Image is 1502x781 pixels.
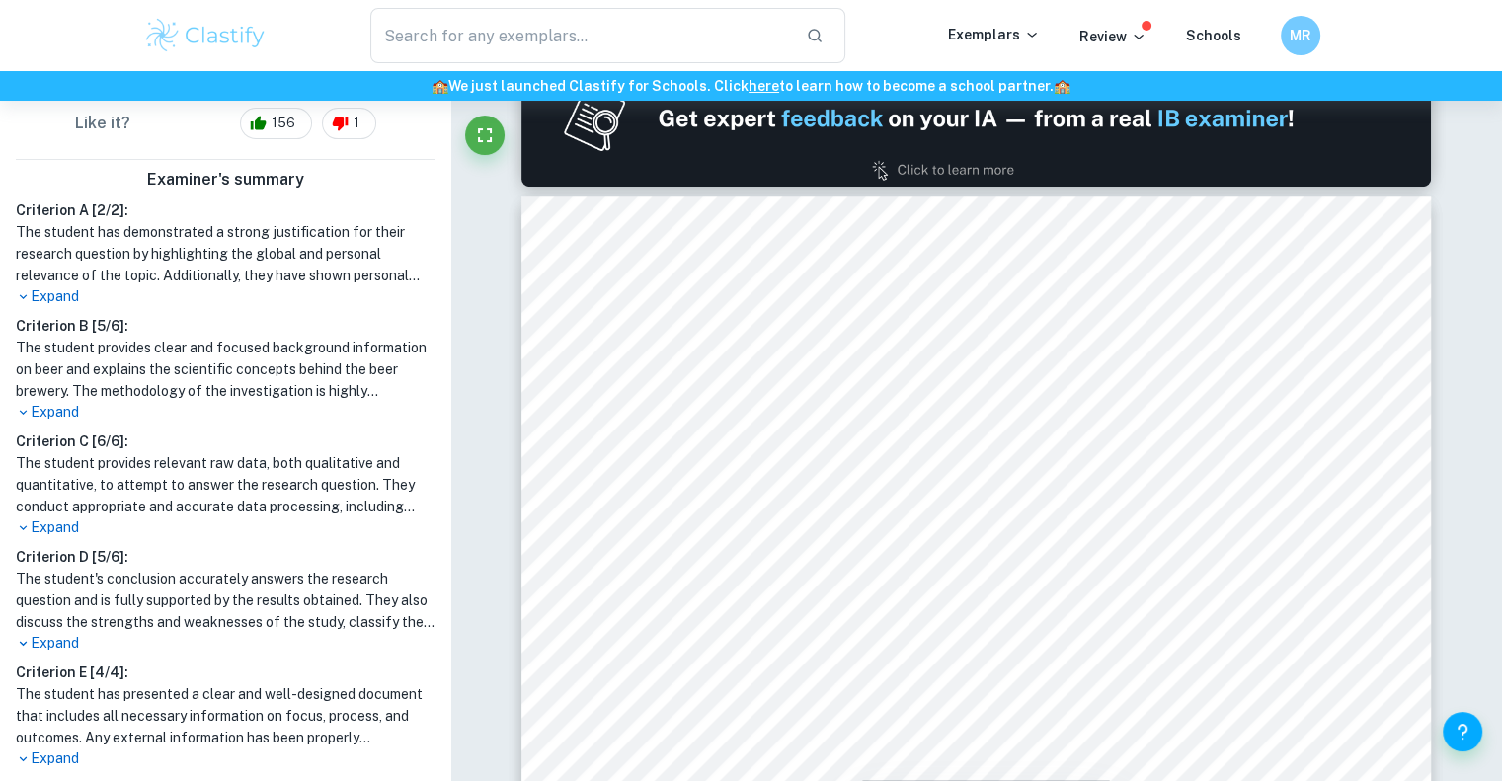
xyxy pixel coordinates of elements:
[577,323,1266,345] span: Methodology ........................................................................................
[16,452,435,517] h1: The student provides relevant raw data, both qualitative and quantitative, to attempt to answer t...
[1281,16,1320,55] button: MR
[16,683,435,748] h1: The student has presented a clear and well-designed document that includes all necessary informat...
[8,168,442,192] h6: Examiner's summary
[1186,28,1241,43] a: Schools
[261,114,306,133] span: 156
[16,221,435,286] h1: The student has demonstrated a strong justification for their research question by highlighting t...
[343,114,370,133] span: 1
[675,391,1265,413] span: ....................................................................................................
[16,662,435,683] h6: Criterion E [ 4 / 4 ]:
[75,112,130,135] h6: Like it?
[16,517,435,538] p: Expand
[1054,78,1070,94] span: 🏫
[16,633,435,654] p: Expand
[16,430,435,452] h6: Criterion C [ 6 / 6 ]:
[1079,26,1146,47] p: Review
[577,255,674,282] span: Contents
[16,315,435,337] h6: Criterion B [ 5 / 6 ]:
[521,50,1432,187] img: Ad
[16,546,435,568] h6: Criterion D [ 5 / 6 ]:
[948,24,1040,45] p: Exemplars
[577,426,1266,447] span: Bibliography .......................................................................................
[577,356,1266,378] span: Analysis ...........................................................................................
[16,402,435,423] p: Expand
[577,391,674,413] span: Conclusion
[16,337,435,402] h1: The student provides clear and focused background information on beer and explains the scientific...
[465,116,505,155] button: Fullscreen
[16,748,435,769] p: Expand
[370,8,791,63] input: Search for any exemplars...
[749,78,779,94] a: here
[16,568,435,633] h1: The student's conclusion accurately answers the research question and is fully supported by the r...
[143,16,269,55] img: Clastify logo
[16,286,435,307] p: Expand
[240,108,312,139] div: 156
[577,288,1266,310] span: Introduction .......................................................................................
[322,108,376,139] div: 1
[4,75,1498,97] h6: We just launched Clastify for Schools. Click to learn how to become a school partner.
[16,199,435,221] h6: Criterion A [ 2 / 2 ]:
[432,78,448,94] span: 🏫
[1443,712,1482,751] button: Help and Feedback
[1289,25,1311,46] h6: MR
